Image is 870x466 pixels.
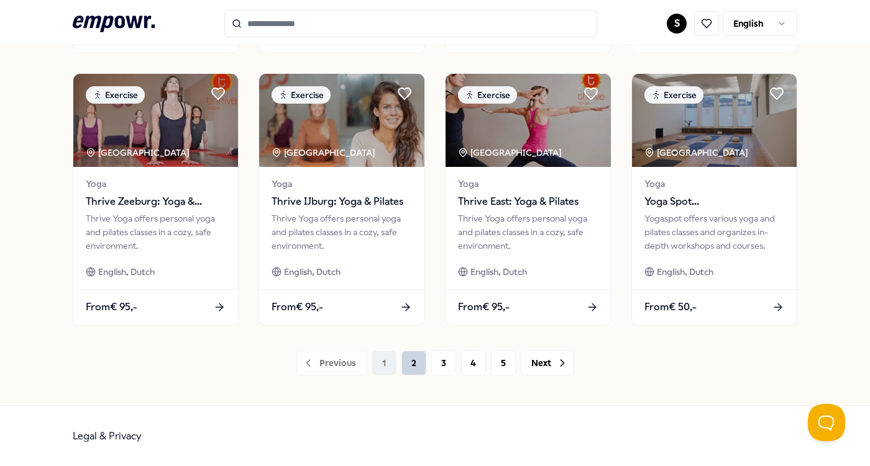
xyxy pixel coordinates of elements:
img: package image [632,74,797,167]
div: Exercise [644,86,703,104]
button: 4 [461,351,486,375]
span: Yoga [458,177,598,190]
span: Yoga [644,177,785,190]
div: [GEOGRAPHIC_DATA] [86,146,191,159]
button: 3 [431,351,456,375]
span: English, Dutch [284,265,341,279]
a: package imageExercise[GEOGRAPHIC_DATA] YogaThrive East: Yoga & PilatesThrive Yoga offers personal... [445,73,611,326]
div: [GEOGRAPHIC_DATA] [644,146,750,159]
span: From € 95,- [458,299,510,315]
button: S [667,14,687,34]
a: package imageExercise[GEOGRAPHIC_DATA] YogaYoga Spot [GEOGRAPHIC_DATA]: Yoga & PilatesYogaspot of... [631,73,798,326]
span: English, Dutch [470,265,527,279]
a: package imageExercise[GEOGRAPHIC_DATA] YogaThrive Zeeburg: Yoga & PilatesThrive Yoga offers perso... [73,73,239,326]
span: Yoga [86,177,226,190]
iframe: Help Scout Beacon - Open [808,404,845,441]
span: Thrive Zeeburg: Yoga & Pilates [86,194,226,210]
span: Thrive East: Yoga & Pilates [458,194,598,210]
span: Thrive IJburg: Yoga & Pilates [272,194,412,210]
div: Exercise [458,86,517,104]
img: package image [73,74,239,167]
span: From € 50,- [644,299,697,315]
button: 5 [491,351,516,375]
span: English, Dutch [657,265,713,279]
span: English, Dutch [98,265,155,279]
button: 2 [401,351,426,375]
a: Legal & Privacy [73,430,142,442]
div: Yogaspot offers various yoga and pilates classes and organizes in-depth workshops and courses. [644,212,785,253]
span: From € 95,- [272,299,323,315]
img: package image [259,74,424,167]
div: Thrive Yoga offers personal yoga and pilates classes in a cozy, safe environment. [86,212,226,253]
div: Thrive Yoga offers personal yoga and pilates classes in a cozy, safe environment. [458,212,598,253]
span: From € 95,- [86,299,137,315]
button: Next [521,351,574,375]
div: [GEOGRAPHIC_DATA] [458,146,564,159]
a: package imageExercise[GEOGRAPHIC_DATA] YogaThrive IJburg: Yoga & PilatesThrive Yoga offers person... [259,73,425,326]
div: [GEOGRAPHIC_DATA] [272,146,377,159]
input: Search for products, categories or subcategories [224,10,597,37]
div: Exercise [86,86,145,104]
img: package image [446,74,611,167]
span: Yoga [272,177,412,190]
div: Thrive Yoga offers personal yoga and pilates classes in a cozy, safe environment. [272,212,412,253]
span: Yoga Spot [GEOGRAPHIC_DATA]: Yoga & Pilates [644,194,785,210]
div: Exercise [272,86,331,104]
